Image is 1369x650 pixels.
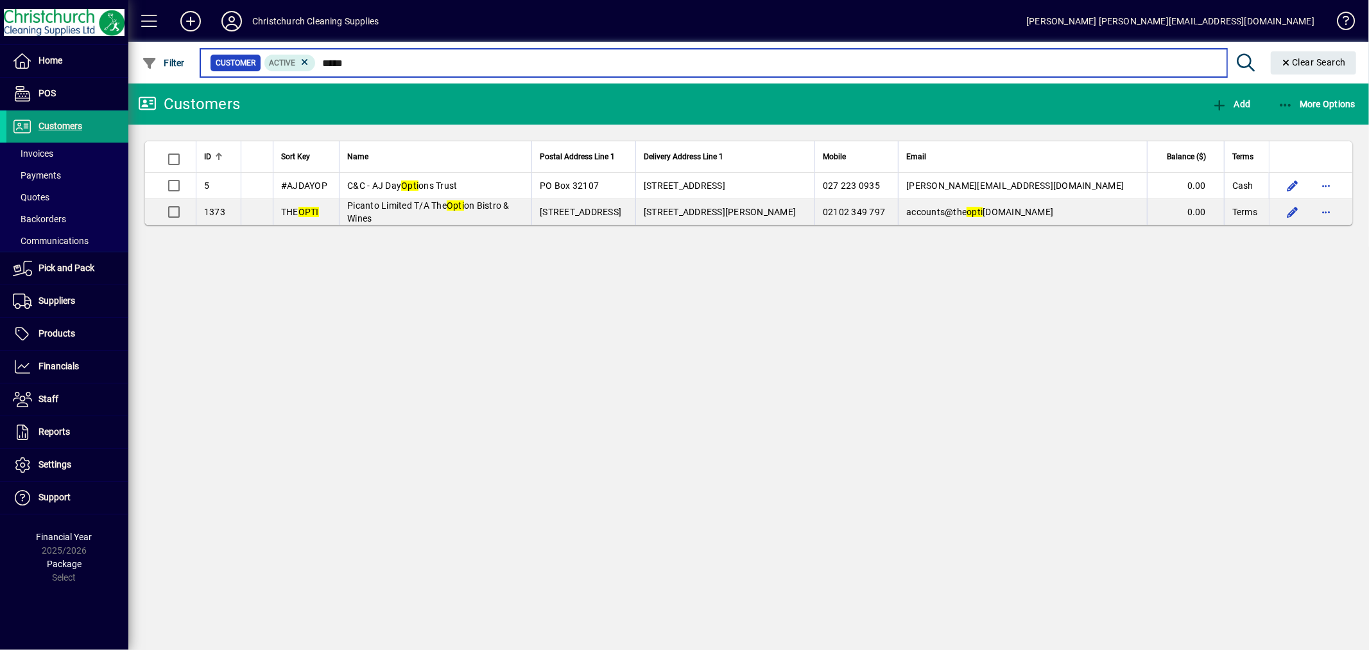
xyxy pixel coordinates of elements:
[447,200,464,211] em: Opti
[1278,99,1356,109] span: More Options
[204,150,211,164] span: ID
[298,207,319,217] em: OPTI
[13,236,89,246] span: Communications
[6,208,128,230] a: Backorders
[39,328,75,338] span: Products
[1147,199,1224,225] td: 0.00
[138,94,240,114] div: Customers
[6,449,128,481] a: Settings
[170,10,211,33] button: Add
[252,11,379,31] div: Christchurch Cleaning Supplies
[270,58,296,67] span: Active
[6,285,128,317] a: Suppliers
[906,180,1124,191] span: [PERSON_NAME][EMAIL_ADDRESS][DOMAIN_NAME]
[6,78,128,110] a: POS
[1316,202,1336,222] button: More options
[204,150,233,164] div: ID
[1282,202,1303,222] button: Edit
[39,88,56,98] span: POS
[1275,92,1359,116] button: More Options
[6,143,128,164] a: Invoices
[204,207,225,217] span: 1373
[6,230,128,252] a: Communications
[823,150,846,164] span: Mobile
[644,150,723,164] span: Delivery Address Line 1
[39,394,58,404] span: Staff
[281,180,327,191] span: #AJDAYOP
[6,351,128,383] a: Financials
[1026,11,1314,31] div: [PERSON_NAME] [PERSON_NAME][EMAIL_ADDRESS][DOMAIN_NAME]
[13,214,66,224] span: Backorders
[211,10,252,33] button: Profile
[540,150,615,164] span: Postal Address Line 1
[39,426,70,437] span: Reports
[1232,179,1253,192] span: Cash
[347,200,510,224] span: Picanto Limited T/A The on Bistro & Wines
[644,180,725,191] span: [STREET_ADDRESS]
[6,252,128,285] a: Pick and Pack
[1281,57,1347,67] span: Clear Search
[906,207,1053,217] span: accounts@the [DOMAIN_NAME]
[1316,175,1336,196] button: More options
[1282,175,1303,196] button: Edit
[347,180,457,191] span: C&C - AJ Day ons Trust
[13,192,49,202] span: Quotes
[39,492,71,502] span: Support
[39,361,79,371] span: Financials
[39,121,82,131] span: Customers
[1232,150,1253,164] span: Terms
[823,150,890,164] div: Mobile
[39,295,75,306] span: Suppliers
[401,180,418,191] em: Opti
[39,459,71,470] span: Settings
[540,207,621,217] span: [STREET_ADDRESS]
[6,318,128,350] a: Products
[37,532,92,542] span: Financial Year
[6,186,128,208] a: Quotes
[281,150,310,164] span: Sort Key
[264,55,316,71] mat-chip: Activation Status: Active
[1209,92,1253,116] button: Add
[6,416,128,448] a: Reports
[347,150,368,164] span: Name
[823,180,880,191] span: 027 223 0935
[1271,51,1357,75] button: Clear
[139,51,188,75] button: Filter
[823,207,885,217] span: 02102 349 797
[540,180,599,191] span: PO Box 32107
[216,57,255,69] span: Customer
[281,207,319,217] span: THE
[1147,173,1224,199] td: 0.00
[1167,150,1206,164] span: Balance ($)
[142,58,185,68] span: Filter
[1232,206,1257,218] span: Terms
[47,559,82,569] span: Package
[1327,3,1353,44] a: Knowledge Base
[6,45,128,77] a: Home
[13,170,61,180] span: Payments
[39,263,94,273] span: Pick and Pack
[204,180,209,191] span: 5
[1212,99,1250,109] span: Add
[906,150,1139,164] div: Email
[13,148,53,159] span: Invoices
[644,207,796,217] span: [STREET_ADDRESS][PERSON_NAME]
[6,383,128,416] a: Staff
[967,207,983,217] em: opti
[347,150,524,164] div: Name
[1155,150,1218,164] div: Balance ($)
[6,164,128,186] a: Payments
[39,55,62,66] span: Home
[6,482,128,514] a: Support
[906,150,926,164] span: Email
